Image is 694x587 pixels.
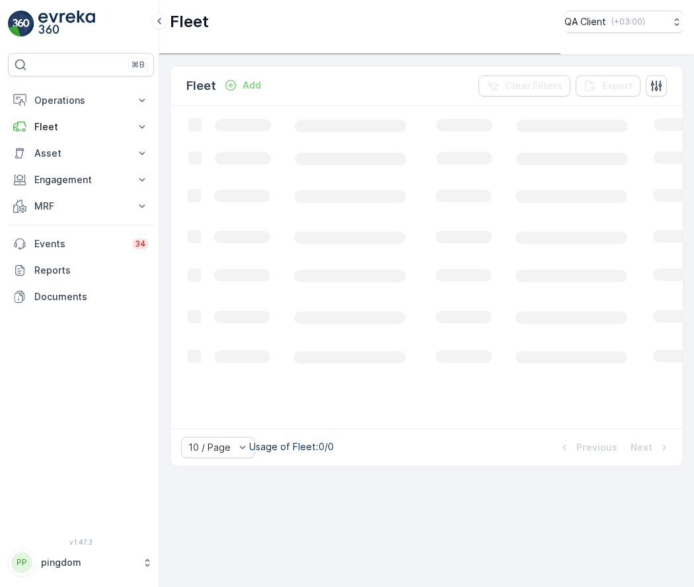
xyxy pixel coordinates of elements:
[34,290,149,303] p: Documents
[564,15,606,28] p: QA Client
[8,11,34,37] img: logo
[8,231,154,257] a: Events34
[38,11,95,37] img: logo_light-DOdMpM7g.png
[34,120,128,134] p: Fleet
[8,257,154,284] a: Reports
[8,549,154,576] button: PPpingdom
[8,140,154,167] button: Asset
[576,441,617,454] p: Previous
[631,441,652,454] p: Next
[479,75,570,97] button: Clear Filters
[564,11,683,33] button: QA Client(+03:00)
[557,440,619,455] button: Previous
[11,552,32,573] div: PP
[8,87,154,114] button: Operations
[41,556,135,569] p: pingdom
[219,77,266,93] button: Add
[8,284,154,310] a: Documents
[249,440,334,453] p: Usage of Fleet : 0/0
[629,440,672,455] button: Next
[34,264,149,277] p: Reports
[34,94,128,107] p: Operations
[186,77,216,95] p: Fleet
[34,200,128,213] p: MRF
[602,79,633,93] p: Export
[132,59,145,70] p: ⌘B
[8,538,154,546] span: v 1.47.3
[611,17,645,27] p: ( +03:00 )
[34,237,124,251] p: Events
[34,173,128,186] p: Engagement
[8,167,154,193] button: Engagement
[505,79,562,93] p: Clear Filters
[170,11,209,32] p: Fleet
[135,239,146,249] p: 34
[8,193,154,219] button: MRF
[34,147,128,160] p: Asset
[8,114,154,140] button: Fleet
[243,79,261,92] p: Add
[576,75,640,97] button: Export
